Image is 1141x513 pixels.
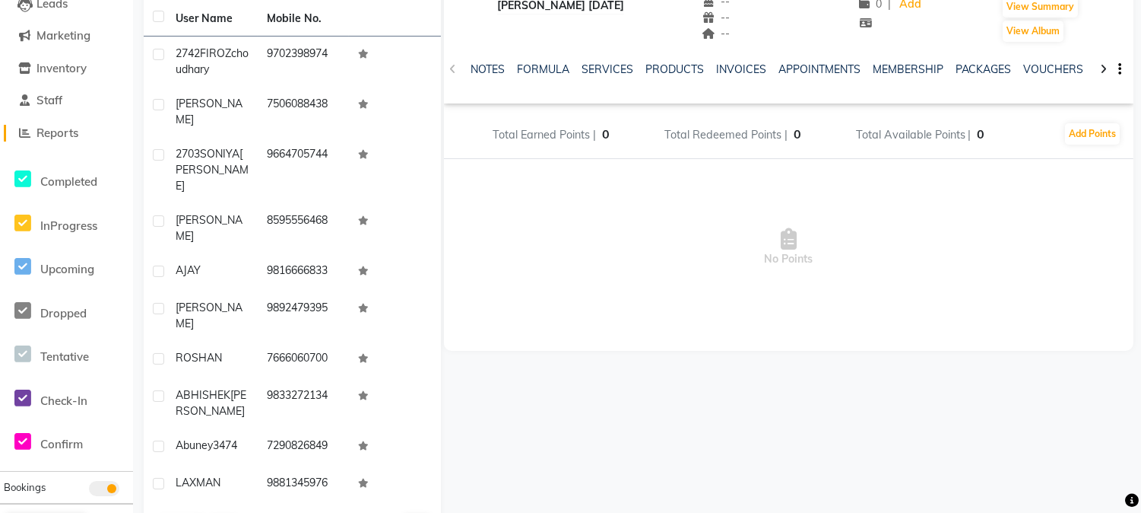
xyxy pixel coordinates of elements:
a: VOUCHERS [1024,62,1084,76]
td: 9892479395 [258,291,349,341]
th: Mobile No. [258,2,349,37]
td: 9881345976 [258,466,349,503]
th: User Name [166,2,258,37]
span: Inventory [36,61,87,75]
span: InProgress [40,218,97,233]
span: Upcoming [40,262,94,276]
a: SERVICES [582,62,633,76]
span: Total Available Points | [856,128,971,142]
span: 3474 [213,438,237,452]
span: [PERSON_NAME] [176,147,249,193]
span: ABHISHEK [176,388,230,402]
span: [PERSON_NAME] [176,213,242,243]
button: Add Points [1065,123,1120,145]
a: Staff [4,92,129,110]
span: Dropped [40,306,87,320]
span: -- [702,27,731,40]
td: 9816666833 [258,253,349,291]
a: MEMBERSHIP [873,62,943,76]
span: Reports [36,126,78,140]
span: 0 [794,126,801,142]
span: [PERSON_NAME] [176,97,242,126]
span: 0 [978,126,985,142]
span: abuney [176,438,213,452]
span: Staff [36,93,62,107]
span: 2703SONIYA [176,147,239,161]
td: 9702398974 [258,37,349,87]
span: Check-In [40,394,87,408]
span: 0 [602,126,610,142]
span: Total Redeemed Points | [664,128,788,142]
td: 9664705744 [258,137,349,203]
a: Reports [4,125,129,142]
a: FORMULA [517,62,569,76]
span: No Points [444,171,1133,323]
td: 8595556468 [258,203,349,253]
span: Marketing [36,28,90,43]
a: PRODUCTS [645,62,704,76]
span: ROSHAN [176,351,222,365]
a: Marketing [4,27,129,45]
span: Confirm [40,437,83,451]
span: Completed [40,174,97,189]
span: 2742FIROZ [176,46,231,60]
td: 7506088438 [258,87,349,137]
span: Tentative [40,349,89,364]
span: [PERSON_NAME] [176,301,242,330]
button: View Album [1003,21,1063,42]
span: Total Earned Points | [493,128,596,142]
a: Inventory [4,60,129,78]
a: NOTES [471,62,505,76]
td: 9833272134 [258,378,349,429]
td: 7666060700 [258,341,349,378]
td: 7290826849 [258,429,349,466]
a: APPOINTMENTS [778,62,861,76]
a: INVOICES [716,62,766,76]
span: LAXMAN [176,476,220,489]
span: AJAY [176,263,201,277]
a: PACKAGES [956,62,1012,76]
span: -- [702,11,731,24]
span: Bookings [4,481,46,493]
